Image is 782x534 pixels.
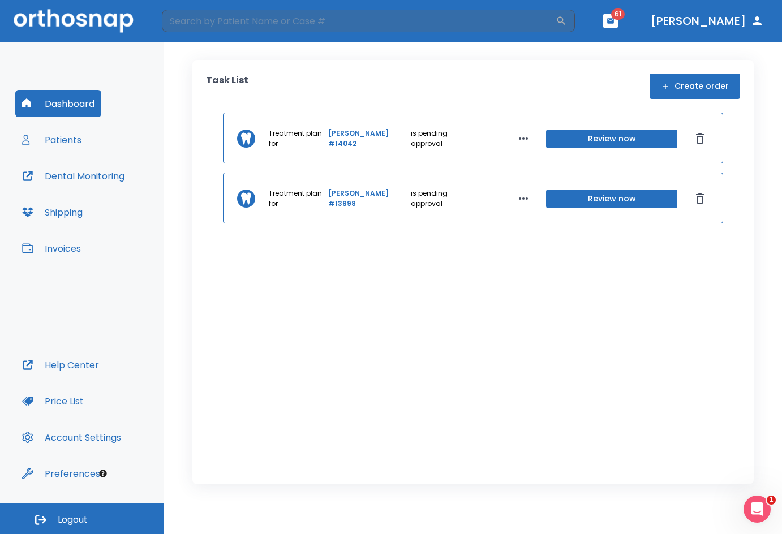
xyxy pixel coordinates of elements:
button: Shipping [15,199,89,226]
button: Dashboard [15,90,101,117]
p: Treatment plan for [269,128,326,149]
input: Search by Patient Name or Case # [162,10,556,32]
button: Review now [546,130,677,148]
button: Dental Monitoring [15,162,131,190]
button: Review now [546,190,677,208]
p: is pending approval [411,128,474,149]
button: Preferences [15,460,107,487]
button: Invoices [15,235,88,262]
span: 61 [611,8,625,20]
span: 1 [767,496,776,505]
button: Help Center [15,351,106,378]
a: [PERSON_NAME] #13998 [328,188,409,209]
button: [PERSON_NAME] [646,11,768,31]
p: is pending approval [411,188,474,209]
iframe: Intercom live chat [744,496,771,523]
p: Task List [206,74,248,99]
button: Create order [650,74,740,99]
img: Orthosnap [14,9,134,32]
button: Patients [15,126,88,153]
button: Account Settings [15,424,128,451]
a: [PERSON_NAME] #14042 [328,128,409,149]
button: Dismiss [691,130,709,148]
div: Tooltip anchor [98,468,108,479]
button: Price List [15,387,91,415]
button: Dismiss [691,190,709,208]
span: Logout [58,514,88,526]
p: Treatment plan for [269,188,326,209]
